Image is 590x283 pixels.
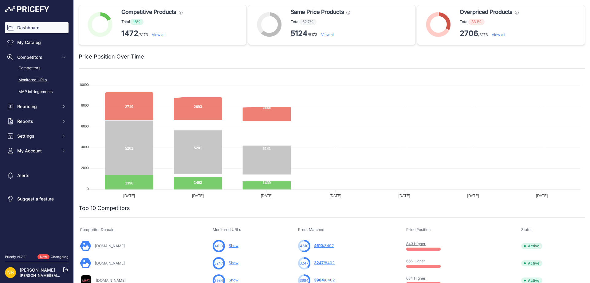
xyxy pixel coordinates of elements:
[17,103,57,110] span: Repricing
[406,227,431,232] span: Price Position
[192,194,204,198] tspan: [DATE]
[5,193,69,204] a: Suggest a feature
[261,194,273,198] tspan: [DATE]
[291,29,308,38] strong: 5124
[330,194,341,198] tspan: [DATE]
[300,261,309,266] span: 3247
[5,87,69,97] a: MAP infringements
[152,32,165,37] a: View all
[17,148,57,154] span: My Account
[121,29,138,38] strong: 1472
[314,278,324,282] span: 3984
[130,19,144,25] span: 18%
[521,260,542,266] span: Active
[406,276,426,281] a: 634 Higher
[5,52,69,63] button: Competitors
[300,243,309,249] span: 4610
[213,227,241,232] span: Monitored URLs
[521,227,533,232] span: Status
[37,254,49,260] span: New
[5,63,69,74] a: Competitors
[17,118,57,124] span: Reports
[79,83,89,87] tspan: 10000
[51,255,69,259] a: Changelog
[314,278,335,282] a: 3984/8402
[321,32,335,37] a: View all
[314,243,334,248] a: 4610/8402
[314,261,335,265] a: 3247/8402
[79,52,144,61] h2: Price Position Over Time
[96,278,126,283] a: [DOMAIN_NAME]
[399,194,410,198] tspan: [DATE]
[81,103,88,107] tspan: 8000
[81,124,88,128] tspan: 6000
[5,116,69,127] button: Reports
[79,204,130,212] h2: Top 10 Competitors
[87,187,88,191] tspan: 0
[299,19,317,25] span: 62.7%
[468,19,485,25] span: 33.1%
[229,261,238,265] a: Show
[17,54,57,60] span: Competitors
[17,133,57,139] span: Settings
[460,29,478,38] strong: 2706
[5,131,69,142] button: Settings
[121,29,183,38] p: /8173
[314,261,324,265] span: 3247
[492,32,505,37] a: View all
[314,243,323,248] span: 4610
[5,145,69,156] button: My Account
[20,273,114,278] a: [PERSON_NAME][EMAIL_ADDRESS][DOMAIN_NAME]
[5,37,69,48] a: My Catalog
[460,29,518,38] p: /8173
[20,267,55,273] a: [PERSON_NAME]
[467,194,479,198] tspan: [DATE]
[80,227,114,232] span: Competitor Domain
[5,22,69,247] nav: Sidebar
[406,241,426,246] a: 843 Higher
[291,19,350,25] p: Total
[5,75,69,86] a: Monitored URLs
[229,243,238,248] a: Show
[95,244,125,248] a: [DOMAIN_NAME]
[521,243,542,249] span: Active
[406,259,425,263] a: 665 Higher
[536,194,548,198] tspan: [DATE]
[460,19,518,25] p: Total
[5,101,69,112] button: Repricing
[214,261,223,266] span: 3247
[460,8,512,16] span: Overpriced Products
[291,8,344,16] span: Same Price Products
[81,166,88,170] tspan: 2000
[81,145,88,149] tspan: 4000
[214,243,223,249] span: 4610
[121,8,176,16] span: Competitive Products
[5,6,49,12] img: Pricefy Logo
[298,227,324,232] span: Prod. Matched
[5,22,69,33] a: Dashboard
[229,278,238,282] a: Show
[121,19,183,25] p: Total
[123,194,135,198] tspan: [DATE]
[5,254,26,260] div: Pricefy v1.7.2
[291,29,350,38] p: /8173
[95,261,125,265] a: [DOMAIN_NAME]
[5,170,69,181] a: Alerts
